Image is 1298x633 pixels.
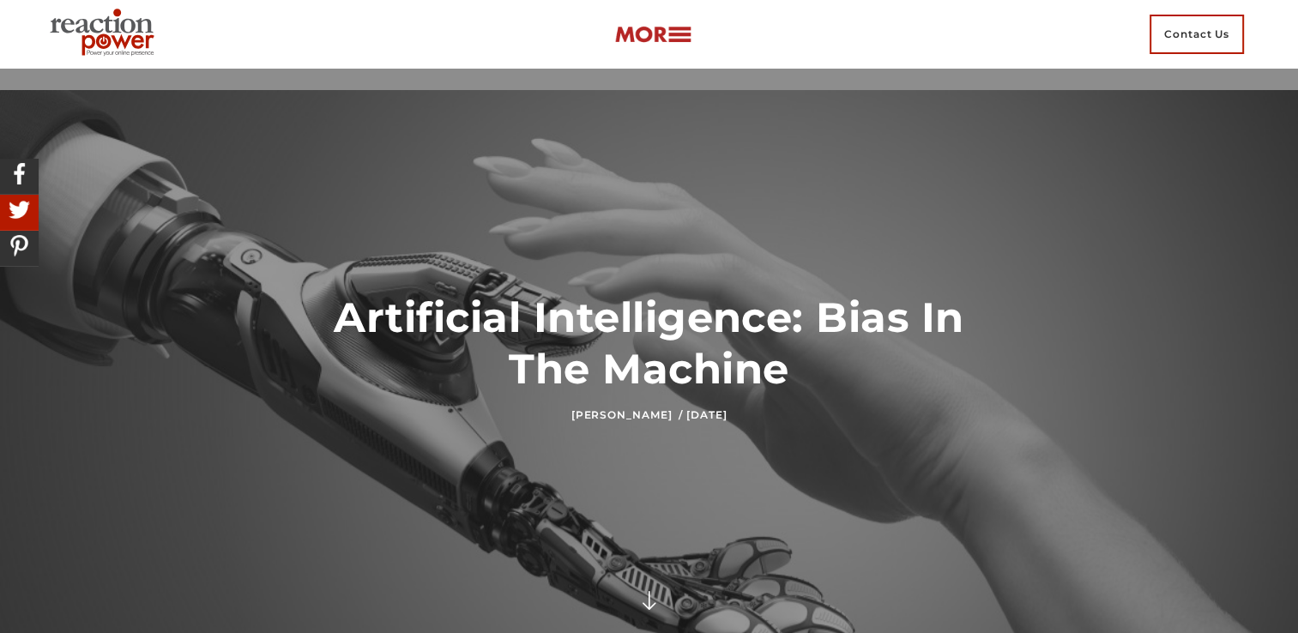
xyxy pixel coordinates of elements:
[571,408,683,421] a: [PERSON_NAME] /
[290,292,1008,395] h1: Artificial Intelligence: Bias In The Machine
[4,231,34,261] img: Share On Pinterest
[4,195,34,225] img: Share On Twitter
[43,3,167,65] img: Executive Branding | Personal Branding Agency
[614,25,691,45] img: more-btn.png
[1150,15,1244,54] span: Contact Us
[4,159,34,189] img: Share On Facebook
[686,408,727,421] time: [DATE]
